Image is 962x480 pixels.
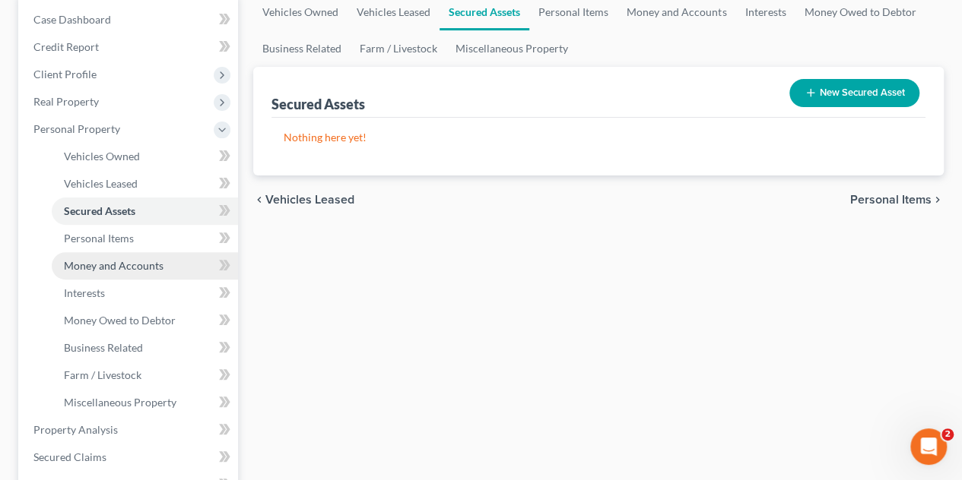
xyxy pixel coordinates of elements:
span: Vehicles Leased [265,194,354,206]
span: Miscellaneous Property [64,396,176,409]
span: Secured Assets [64,204,135,217]
span: Personal Items [64,232,134,245]
a: Secured Assets [52,197,238,225]
a: Vehicles Owned [52,143,238,170]
a: Vehicles Leased [52,170,238,197]
span: Money and Accounts [64,259,164,272]
span: Secured Claims [33,450,106,463]
span: Property Analysis [33,423,118,436]
a: Case Dashboard [21,6,238,33]
a: Miscellaneous Property [446,30,577,67]
span: Vehicles Owned [64,150,140,163]
iframe: Intercom live chat [910,428,947,465]
span: Farm / Livestock [64,368,141,381]
a: Property Analysis [21,416,238,444]
span: Client Profile [33,68,97,81]
a: Farm / Livestock [351,30,446,67]
a: Farm / Livestock [52,362,238,389]
i: chevron_right [932,194,944,206]
span: Personal Property [33,122,120,135]
span: 2 [941,428,954,441]
span: Vehicles Leased [64,177,138,190]
span: Business Related [64,341,143,354]
p: Nothing here yet! [284,130,913,145]
span: Case Dashboard [33,13,111,26]
span: Real Property [33,95,99,108]
a: Interests [52,279,238,307]
button: Personal Items chevron_right [850,194,944,206]
a: Miscellaneous Property [52,389,238,416]
a: Secured Claims [21,444,238,471]
a: Business Related [253,30,351,67]
span: Interests [64,286,105,299]
span: Credit Report [33,40,99,53]
div: Secured Assets [271,95,365,113]
a: Business Related [52,334,238,362]
button: chevron_left Vehicles Leased [253,194,354,206]
a: Personal Items [52,225,238,252]
button: New Secured Asset [789,79,919,107]
span: Money Owed to Debtor [64,314,176,327]
a: Money and Accounts [52,252,238,279]
span: Personal Items [850,194,932,206]
i: chevron_left [253,194,265,206]
a: Credit Report [21,33,238,61]
a: Money Owed to Debtor [52,307,238,334]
